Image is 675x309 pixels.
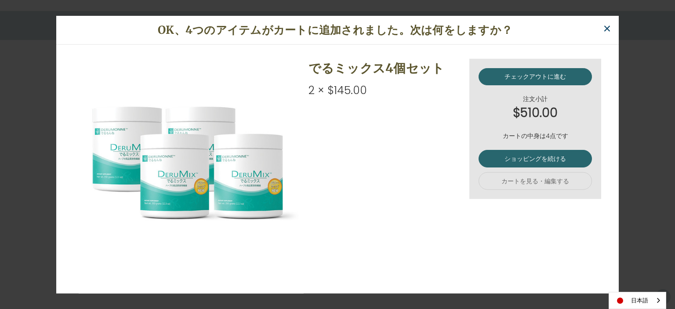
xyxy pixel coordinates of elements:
a: チェックアウトに進む [479,68,592,85]
a: 日本語 [609,292,666,309]
a: カートを見る・編集する [479,172,592,190]
aside: Language selected: 日本語 [609,292,666,309]
h2: でるミックス4個セット [308,58,460,77]
div: 2 × $145.00 [308,82,460,98]
div: 注文小計 [479,95,592,122]
p: カートの中身は4点です [479,131,592,141]
h1: OK、4つのアイテムがカートに追加されました。次は何をしますか？ [70,22,600,38]
span: × [603,19,611,39]
strong: $510.00 [479,104,592,122]
div: Language [609,292,666,309]
a: ショッピングを続ける [479,150,592,167]
img: でるミックス4個セット [83,58,299,275]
